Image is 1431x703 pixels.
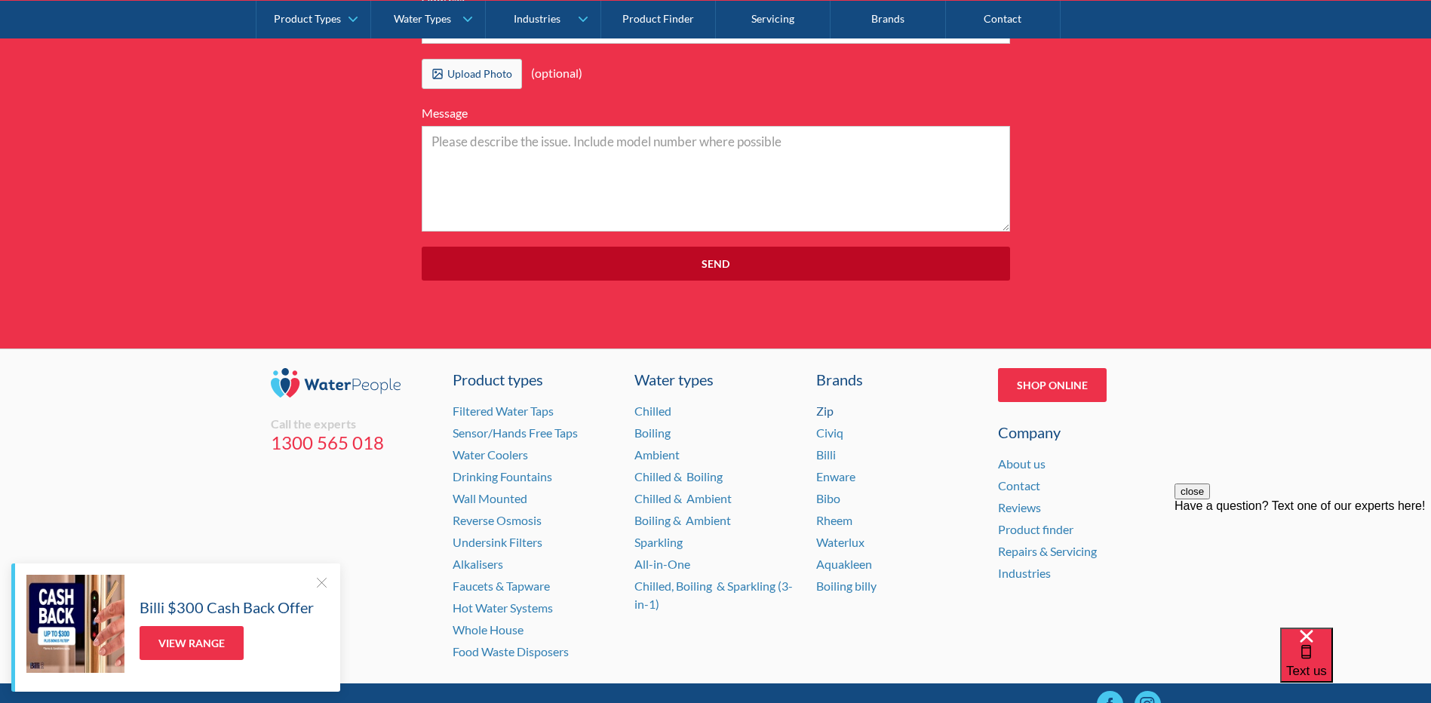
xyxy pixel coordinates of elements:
iframe: podium webchat widget prompt [1175,484,1431,646]
a: Alkalisers [453,557,503,571]
div: Product Types [274,12,341,25]
a: About us [998,456,1046,471]
label: Message [422,104,1010,122]
a: Contact [998,478,1040,493]
a: Sparkling [634,535,683,549]
a: Boiling & Ambient [634,513,731,527]
a: Zip [816,404,834,418]
a: Shop Online [998,368,1107,402]
a: Boiling [634,425,671,440]
a: Industries [998,566,1051,580]
a: Filtered Water Taps [453,404,554,418]
h5: Billi $300 Cash Back Offer [140,596,314,619]
a: Water Coolers [453,447,528,462]
a: Whole House [453,622,524,637]
a: Reverse Osmosis [453,513,542,527]
a: Drinking Fountains [453,469,552,484]
div: Water Types [394,12,451,25]
a: Chilled & Ambient [634,491,732,505]
a: Wall Mounted [453,491,527,505]
img: Billi $300 Cash Back Offer [26,575,124,673]
a: Food Waste Disposers [453,644,569,658]
a: Chilled [634,404,671,418]
a: Faucets & Tapware [453,579,550,593]
a: Boiling billy [816,579,877,593]
a: Rheem [816,513,852,527]
div: Company [998,421,1161,444]
a: Billi [816,447,836,462]
a: Ambient [634,447,680,462]
input: Send [422,247,1010,281]
a: View Range [140,626,244,660]
a: Aquakleen [816,557,872,571]
label: Upload Photo [422,59,522,89]
a: All-in-One [634,557,690,571]
div: (optional) [522,59,591,87]
iframe: podium webchat widget bubble [1280,628,1431,703]
a: Chilled & Boiling [634,469,723,484]
div: Brands [816,368,979,391]
a: Reviews [998,500,1041,514]
a: Waterlux [816,535,864,549]
a: 1300 565 018 [271,431,434,454]
div: Upload Photo [447,66,512,81]
a: Repairs & Servicing [998,544,1097,558]
a: Hot Water Systems [453,600,553,615]
a: Product types [453,368,616,391]
a: Product finder [998,522,1073,536]
a: Civiq [816,425,843,440]
div: Call the experts [271,416,434,431]
a: Chilled, Boiling & Sparkling (3-in-1) [634,579,793,611]
a: Bibo [816,491,840,505]
a: Undersink Filters [453,535,542,549]
a: Water types [634,368,797,391]
a: Enware [816,469,855,484]
div: Industries [514,12,560,25]
a: Sensor/Hands Free Taps [453,425,578,440]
